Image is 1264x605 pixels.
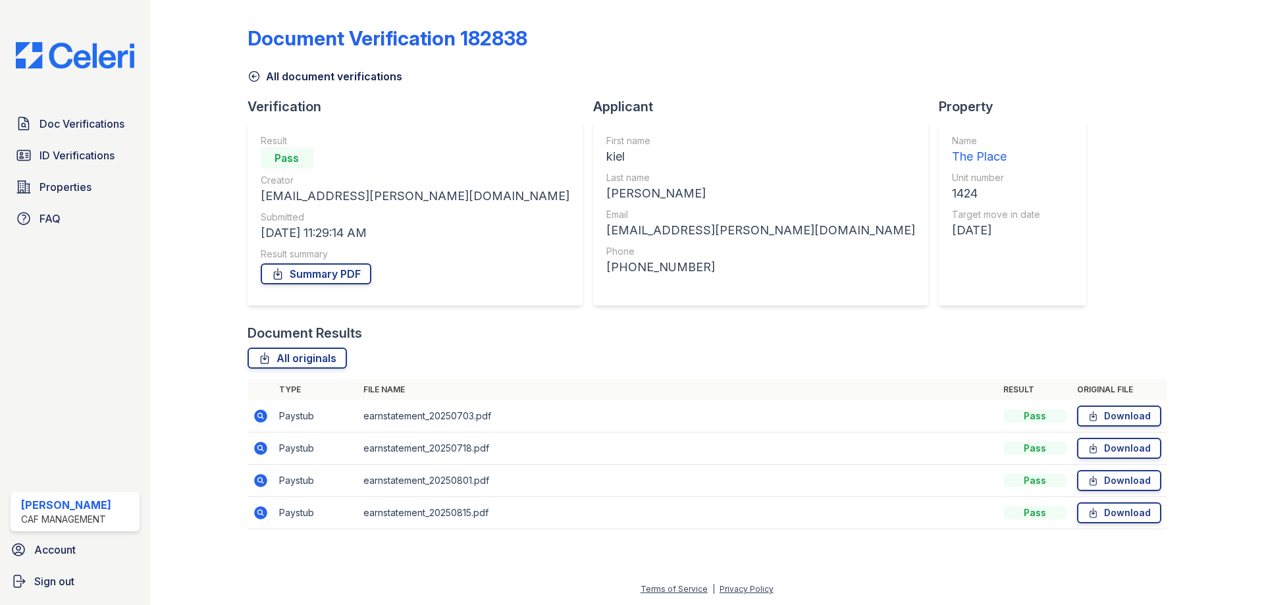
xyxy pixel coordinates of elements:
[952,171,1040,184] div: Unit number
[952,134,1040,147] div: Name
[712,584,715,594] div: |
[39,147,115,163] span: ID Verifications
[274,497,358,529] td: Paystub
[1003,506,1066,519] div: Pass
[952,147,1040,166] div: The Place
[261,263,371,284] a: Summary PDF
[606,208,915,221] div: Email
[1003,474,1066,487] div: Pass
[1077,438,1161,459] a: Download
[358,400,998,433] td: earnstatement_20250703.pdf
[274,433,358,465] td: Paystub
[261,147,313,169] div: Pass
[606,245,915,258] div: Phone
[39,116,124,132] span: Doc Verifications
[593,97,939,116] div: Applicant
[21,497,111,513] div: [PERSON_NAME]
[358,433,998,465] td: earnstatement_20250718.pdf
[261,174,569,187] div: Creator
[5,568,145,594] a: Sign out
[606,134,915,147] div: First name
[248,348,347,369] a: All originals
[274,379,358,400] th: Type
[1077,406,1161,427] a: Download
[606,221,915,240] div: [EMAIL_ADDRESS][PERSON_NAME][DOMAIN_NAME]
[11,142,140,169] a: ID Verifications
[606,171,915,184] div: Last name
[358,497,998,529] td: earnstatement_20250815.pdf
[1077,502,1161,523] a: Download
[274,400,358,433] td: Paystub
[261,134,569,147] div: Result
[274,465,358,497] td: Paystub
[952,221,1040,240] div: [DATE]
[11,205,140,232] a: FAQ
[641,584,708,594] a: Terms of Service
[1072,379,1167,400] th: Original file
[720,584,774,594] a: Privacy Policy
[248,97,593,116] div: Verification
[952,184,1040,203] div: 1424
[606,258,915,276] div: [PHONE_NUMBER]
[5,42,145,68] img: CE_Logo_Blue-a8612792a0a2168367f1c8372b55b34899dd931a85d93a1a3d3e32e68fde9ad4.png
[606,184,915,203] div: [PERSON_NAME]
[5,537,145,563] a: Account
[261,224,569,242] div: [DATE] 11:29:14 AM
[261,248,569,261] div: Result summary
[998,379,1072,400] th: Result
[248,68,402,84] a: All document verifications
[248,26,527,50] div: Document Verification 182838
[952,134,1040,166] a: Name The Place
[1003,409,1066,423] div: Pass
[248,324,362,342] div: Document Results
[1003,442,1066,455] div: Pass
[358,465,998,497] td: earnstatement_20250801.pdf
[358,379,998,400] th: File name
[11,174,140,200] a: Properties
[39,211,61,226] span: FAQ
[606,147,915,166] div: kiel
[939,97,1097,116] div: Property
[39,179,92,195] span: Properties
[261,187,569,205] div: [EMAIL_ADDRESS][PERSON_NAME][DOMAIN_NAME]
[261,211,569,224] div: Submitted
[11,111,140,137] a: Doc Verifications
[34,573,74,589] span: Sign out
[21,513,111,526] div: CAF Management
[952,208,1040,221] div: Target move in date
[1077,470,1161,491] a: Download
[34,542,76,558] span: Account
